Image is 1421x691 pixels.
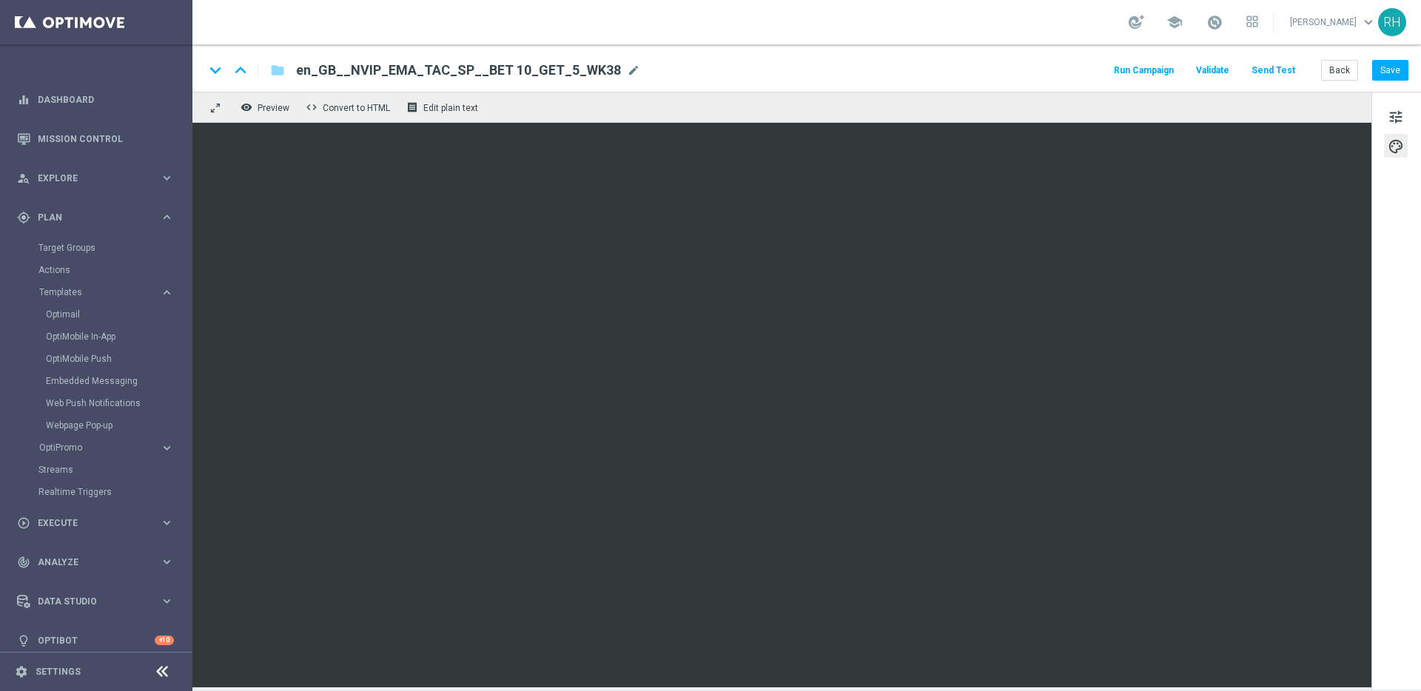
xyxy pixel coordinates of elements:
button: person_search Explore keyboard_arrow_right [16,172,175,184]
a: Embedded Messaging [46,375,154,387]
i: keyboard_arrow_right [160,555,174,569]
button: Templates keyboard_arrow_right [38,286,175,298]
a: Mission Control [38,119,174,158]
span: Analyze [38,558,160,567]
div: +10 [155,636,174,645]
div: Data Studio [17,595,160,608]
span: en_GB__NVIP_EMA_TAC_SP__BET 10_GET_5_WK38 [296,61,621,79]
span: Explore [38,174,160,183]
button: lightbulb Optibot +10 [16,635,175,647]
i: keyboard_arrow_up [229,59,252,81]
i: keyboard_arrow_right [160,441,174,455]
span: Templates [39,288,145,297]
button: play_circle_outline Execute keyboard_arrow_right [16,517,175,529]
div: OptiPromo [38,436,191,459]
span: Plan [38,213,160,222]
div: OptiMobile Push [46,348,191,370]
a: [PERSON_NAME]keyboard_arrow_down [1289,11,1378,33]
span: palette [1388,137,1404,156]
i: folder [270,61,285,79]
div: Templates [39,288,160,297]
div: Streams [38,459,191,481]
div: Mission Control [17,119,174,158]
button: Back [1321,60,1358,81]
button: folder [269,58,286,82]
button: Save [1372,60,1408,81]
a: Webpage Pop-up [46,419,154,431]
button: track_changes Analyze keyboard_arrow_right [16,556,175,568]
a: Dashboard [38,80,174,119]
button: tune [1384,104,1408,128]
span: Execute [38,519,160,527]
i: keyboard_arrow_right [160,171,174,185]
button: gps_fixed Plan keyboard_arrow_right [16,212,175,223]
i: remove_red_eye [241,101,252,113]
button: Validate [1194,61,1232,81]
div: Templates [38,281,191,436]
span: keyboard_arrow_down [1360,14,1377,30]
span: Preview [258,103,289,113]
i: keyboard_arrow_right [160,594,174,608]
a: Settings [36,667,81,676]
a: OptiMobile In-App [46,331,154,343]
i: lightbulb [17,634,30,647]
a: Streams [38,464,154,476]
i: keyboard_arrow_right [160,210,174,224]
a: Web Push Notifications [46,397,154,409]
div: RH [1378,8,1406,36]
a: Optibot [38,621,155,660]
i: equalizer [17,93,30,107]
div: Embedded Messaging [46,370,191,392]
button: palette [1384,134,1408,158]
a: Target Groups [38,242,154,254]
span: Convert to HTML [323,103,390,113]
div: Actions [38,259,191,281]
i: gps_fixed [17,211,30,224]
div: Realtime Triggers [38,481,191,503]
button: Mission Control [16,133,175,145]
span: tune [1388,107,1404,127]
button: receipt Edit plain text [403,98,485,117]
div: Web Push Notifications [46,392,191,414]
div: Dashboard [17,80,174,119]
div: Target Groups [38,237,191,259]
span: OptiPromo [39,443,145,452]
div: Explore [17,172,160,185]
button: Data Studio keyboard_arrow_right [16,596,175,607]
i: settings [15,665,28,678]
div: Webpage Pop-up [46,414,191,436]
a: Optimail [46,309,154,320]
i: keyboard_arrow_right [160,516,174,530]
div: Analyze [17,556,160,569]
span: school [1166,14,1183,30]
span: Data Studio [38,597,160,606]
i: keyboard_arrow_right [160,286,174,300]
button: OptiPromo keyboard_arrow_right [38,442,175,454]
div: OptiPromo [39,443,160,452]
a: Actions [38,264,154,276]
div: Plan [17,211,160,224]
i: keyboard_arrow_down [204,59,226,81]
button: equalizer Dashboard [16,94,175,106]
div: Optimail [46,303,191,326]
span: Validate [1196,65,1229,75]
button: Run Campaign [1112,61,1176,81]
i: play_circle_outline [17,516,30,530]
div: Optibot [17,621,174,660]
div: Execute [17,516,160,530]
button: Send Test [1249,61,1297,81]
i: person_search [17,172,30,185]
button: code Convert to HTML [302,98,397,117]
i: track_changes [17,556,30,569]
span: Edit plain text [423,103,478,113]
div: OptiMobile In-App [46,326,191,348]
